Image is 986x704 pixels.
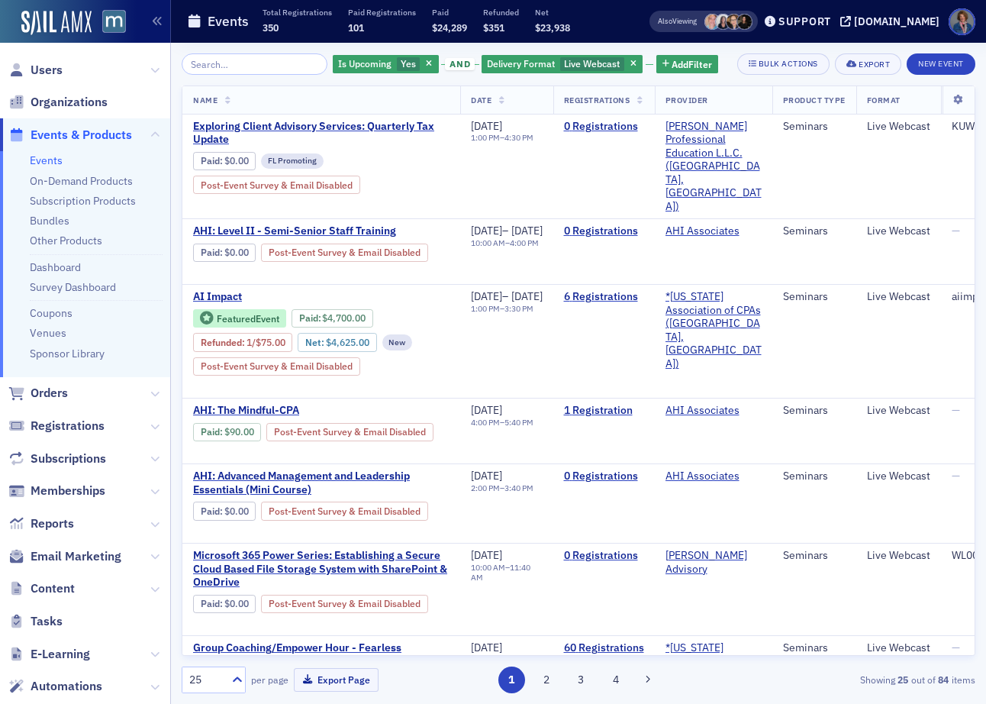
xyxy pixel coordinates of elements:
span: $0.00 [224,598,249,609]
span: Provider [665,95,708,105]
span: Organizations [31,94,108,111]
span: Add Filter [672,57,712,71]
span: Content [31,580,75,597]
span: Delivery Format [487,57,555,69]
a: [PERSON_NAME] Advisory [665,549,762,576]
time: 2:00 PM [471,483,500,493]
span: Peters Professional Education L.L.C. (Mechanicsville, VA) [665,120,762,214]
div: Refunded: 7 - $470000 [193,333,292,351]
div: 25 [189,672,223,688]
a: AHI: Level II - Semi-Senior Staff Training [193,224,449,238]
a: 1 Registration [564,404,644,418]
span: Net : [305,337,326,348]
time: 3:40 PM [504,483,533,493]
div: Live Webcast [482,55,643,74]
div: New [382,334,413,350]
span: — [952,469,960,483]
div: Seminars [783,404,846,418]
a: AI Impact [193,290,449,304]
a: Paid [299,312,318,324]
span: *Maryland Association of CPAs (Timonium, MD) [665,290,762,370]
div: Post-Event Survey [193,176,360,194]
a: On-Demand Products [30,174,133,188]
div: Post-Event Survey [261,595,428,613]
div: Export [859,60,890,69]
time: 11:40 AM [471,562,530,583]
span: Registrations [564,95,630,105]
a: AHI Associates [665,404,739,418]
a: Sponsor Library [30,347,105,360]
span: Subscriptions [31,450,106,467]
a: 60 Registrations [564,641,644,655]
span: Yes [401,57,416,69]
span: $351 [483,21,504,34]
p: Net [535,7,570,18]
p: Total Registrations [263,7,332,18]
div: Paid: 0 - $0 [193,152,256,170]
a: Email Marketing [8,548,121,565]
span: Reports [31,515,74,532]
a: Refunded [201,337,242,348]
a: Registrations [8,418,105,434]
button: and [441,58,479,70]
span: $90.00 [224,426,254,438]
span: — [952,224,960,237]
button: Bulk Actions [737,53,830,75]
time: 4:30 PM [504,132,533,143]
time: 10:00 AM [471,237,505,248]
span: 350 [263,21,279,34]
span: : [299,312,323,324]
span: [DATE] [471,403,502,417]
a: *[US_STATE] Association of CPAs ([GEOGRAPHIC_DATA], [GEOGRAPHIC_DATA]) [665,290,762,370]
div: Post-Event Survey [261,502,428,520]
a: Exploring Client Advisory Services: Quarterly Tax Update [193,120,449,147]
span: AHI: Advanced Management and Leadership Essentials (Mini Course) [193,470,449,496]
div: – [471,304,543,314]
span: Michelle Brown [726,14,742,30]
span: $0.00 [224,505,249,517]
div: – [471,563,543,583]
span: : [201,598,224,609]
div: [DOMAIN_NAME] [854,15,939,28]
a: Subscription Products [30,194,136,208]
button: 2 [533,667,559,693]
div: – [471,655,540,665]
div: – [471,290,543,304]
a: Group Coaching/Empower Hour - Fearless Boundaries: Saying No and Avoiding Burnout [193,641,449,668]
div: Post-Event Survey [261,244,428,262]
span: : [201,505,224,517]
div: Paid: 0 - $0 [193,502,256,520]
div: Seminars [783,549,846,563]
span: Higgins Advisory [665,549,762,576]
div: – [471,224,543,238]
a: Users [8,62,63,79]
div: Also [658,16,672,26]
a: Memberships [8,483,105,499]
span: $24,289 [432,21,467,34]
div: – [471,238,543,248]
a: Organizations [8,94,108,111]
time: 5:40 PM [504,417,533,428]
span: $0.00 [224,155,249,166]
a: Bundles [30,214,69,228]
a: Content [8,580,75,597]
div: Post-Event Survey [193,357,360,376]
a: 6 Registrations [564,290,644,304]
span: Memberships [31,483,105,499]
a: Venues [30,326,66,340]
label: per page [251,673,288,686]
div: Paid: 7 - $470000 [292,309,373,328]
span: and [445,58,475,70]
div: Net: $462500 [298,333,376,351]
a: 0 Registrations [564,120,644,134]
div: Live Webcast [867,290,930,304]
a: Tasks [8,613,63,630]
button: Export Page [294,668,379,692]
a: Paid [201,505,220,517]
div: Bulk Actions [759,60,818,68]
div: Seminars [783,120,846,134]
span: Automations [31,678,102,695]
p: Paid [432,7,467,18]
span: AHI Associates [665,224,762,238]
